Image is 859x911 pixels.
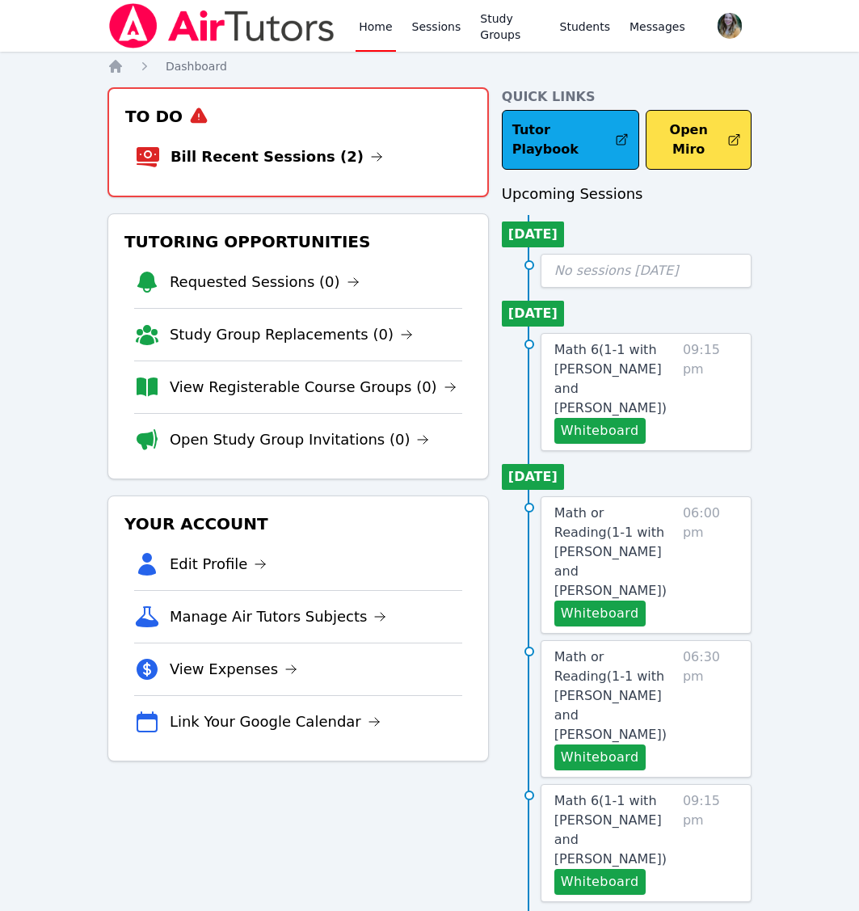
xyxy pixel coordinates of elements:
[121,227,475,256] h3: Tutoring Opportunities
[630,19,685,35] span: Messages
[170,428,430,451] a: Open Study Group Invitations (0)
[683,340,738,444] span: 09:15 pm
[646,110,752,170] button: Open Miro
[554,869,646,895] button: Whiteboard
[166,58,227,74] a: Dashboard
[502,87,752,107] h4: Quick Links
[683,504,738,626] span: 06:00 pm
[170,711,381,733] a: Link Your Google Calendar
[170,323,413,346] a: Study Group Replacements (0)
[554,601,646,626] button: Whiteboard
[683,647,738,770] span: 06:30 pm
[554,791,676,869] a: Math 6(1-1 with [PERSON_NAME] and [PERSON_NAME])
[166,60,227,73] span: Dashboard
[121,509,475,538] h3: Your Account
[107,58,752,74] nav: Breadcrumb
[170,553,267,576] a: Edit Profile
[171,146,383,168] a: Bill Recent Sessions (2)
[554,418,646,444] button: Whiteboard
[554,505,667,598] span: Math or Reading ( 1-1 with [PERSON_NAME] and [PERSON_NAME] )
[502,301,564,327] li: [DATE]
[554,649,667,742] span: Math or Reading ( 1-1 with [PERSON_NAME] and [PERSON_NAME] )
[502,110,640,170] a: Tutor Playbook
[107,3,336,49] img: Air Tutors
[170,271,360,293] a: Requested Sessions (0)
[554,340,676,418] a: Math 6(1-1 with [PERSON_NAME] and [PERSON_NAME])
[554,263,679,278] span: No sessions [DATE]
[554,342,667,415] span: Math 6 ( 1-1 with [PERSON_NAME] and [PERSON_NAME] )
[554,793,667,867] span: Math 6 ( 1-1 with [PERSON_NAME] and [PERSON_NAME] )
[502,221,564,247] li: [DATE]
[502,183,752,205] h3: Upcoming Sessions
[170,605,387,628] a: Manage Air Tutors Subjects
[170,376,457,399] a: View Registerable Course Groups (0)
[502,464,564,490] li: [DATE]
[170,658,297,681] a: View Expenses
[554,504,676,601] a: Math or Reading(1-1 with [PERSON_NAME] and [PERSON_NAME])
[554,744,646,770] button: Whiteboard
[122,102,474,131] h3: To Do
[683,791,738,895] span: 09:15 pm
[554,647,676,744] a: Math or Reading(1-1 with [PERSON_NAME] and [PERSON_NAME])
